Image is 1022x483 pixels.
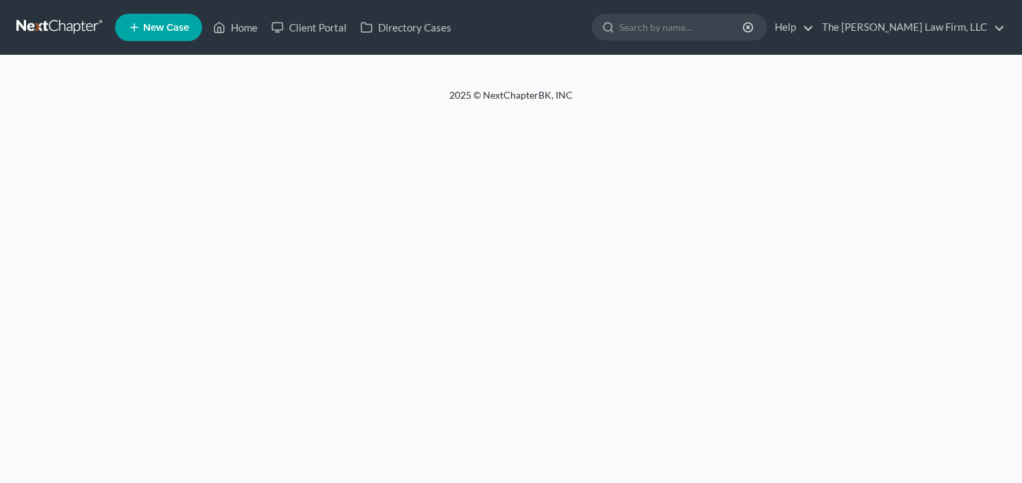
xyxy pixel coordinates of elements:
[264,15,353,40] a: Client Portal
[206,15,264,40] a: Home
[815,15,1005,40] a: The [PERSON_NAME] Law Firm, LLC
[768,15,814,40] a: Help
[121,88,901,113] div: 2025 © NextChapterBK, INC
[619,14,745,40] input: Search by name...
[353,15,458,40] a: Directory Cases
[143,23,189,33] span: New Case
